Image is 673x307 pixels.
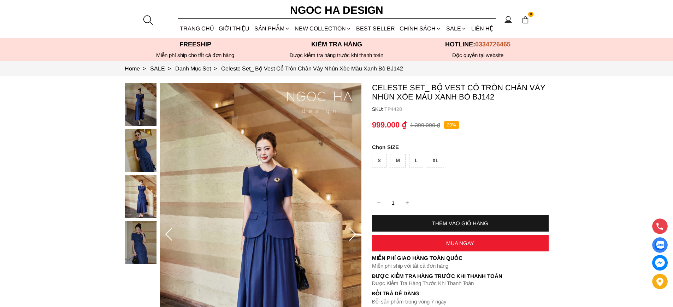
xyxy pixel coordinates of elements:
p: Freeship [125,41,266,48]
a: Link to SALE [150,66,175,72]
p: SIZE [372,144,549,150]
p: Được Kiểm Tra Hàng Trước Khi Thanh Toán [372,273,549,279]
div: Chính sách [397,19,444,38]
span: > [211,66,220,72]
h6: Đổi trả dễ dàng [372,290,549,296]
img: Display image [655,241,664,250]
a: Link to Home [125,66,150,72]
div: MUA NGAY [372,240,549,246]
a: LIÊN HỆ [469,19,495,38]
div: M [390,154,406,167]
font: Miễn phí giao hàng toàn quốc [372,255,462,261]
a: Link to Celeste Set_ Bộ Vest Cổ Tròn Chân Váy Nhún Xòe Màu Xanh Bò BJ142 [221,66,403,72]
div: L [409,154,423,167]
p: Celeste Set_ Bộ Vest Cổ Tròn Chân Váy Nhún Xòe Màu Xanh Bò BJ142 [372,83,549,102]
font: Đổi sản phẩm trong vòng 7 ngày [372,299,447,305]
div: SẢN PHẨM [252,19,292,38]
a: BEST SELLER [354,19,397,38]
span: 0 [528,12,534,17]
span: 0334726465 [475,41,510,48]
div: S [372,154,386,167]
span: > [140,66,149,72]
p: 29% [444,121,459,130]
p: 999.000 ₫ [372,120,407,130]
a: SALE [444,19,469,38]
h6: SKU: [372,106,384,112]
img: img-CART-ICON-ksit0nf1 [521,16,529,24]
a: NEW COLLECTION [292,19,354,38]
a: Ngoc Ha Design [284,2,390,19]
a: Link to Danh Mục Set [175,66,221,72]
div: THÊM VÀO GIỎ HÀNG [372,220,549,226]
a: TRANG CHỦ [178,19,217,38]
img: Celeste Set_ Bộ Vest Cổ Tròn Chân Váy Nhún Xòe Màu Xanh Bò BJ142_mini_2 [125,175,157,218]
font: Kiểm tra hàng [311,41,362,48]
img: Celeste Set_ Bộ Vest Cổ Tròn Chân Váy Nhún Xòe Màu Xanh Bò BJ142_mini_3 [125,221,157,264]
a: messenger [652,255,668,271]
p: Được kiểm tra hàng trước khi thanh toán [266,52,407,58]
a: Display image [652,237,668,253]
p: TP4428 [384,106,549,112]
img: Celeste Set_ Bộ Vest Cổ Tròn Chân Váy Nhún Xòe Màu Xanh Bò BJ142_mini_1 [125,129,157,172]
p: Được Kiểm Tra Hàng Trước Khi Thanh Toán [372,280,549,286]
p: Hotline: [407,41,549,48]
font: Miễn phí ship với tất cả đơn hàng [372,263,448,269]
img: Celeste Set_ Bộ Vest Cổ Tròn Chân Váy Nhún Xòe Màu Xanh Bò BJ142_mini_0 [125,83,157,126]
input: Quantity input [372,196,414,210]
h6: Độc quyền tại website [407,52,549,58]
div: Miễn phí ship cho tất cả đơn hàng [125,52,266,58]
span: > [165,66,174,72]
p: 1.399.000 ₫ [410,122,440,129]
div: XL [427,154,444,167]
a: GIỚI THIỆU [217,19,252,38]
